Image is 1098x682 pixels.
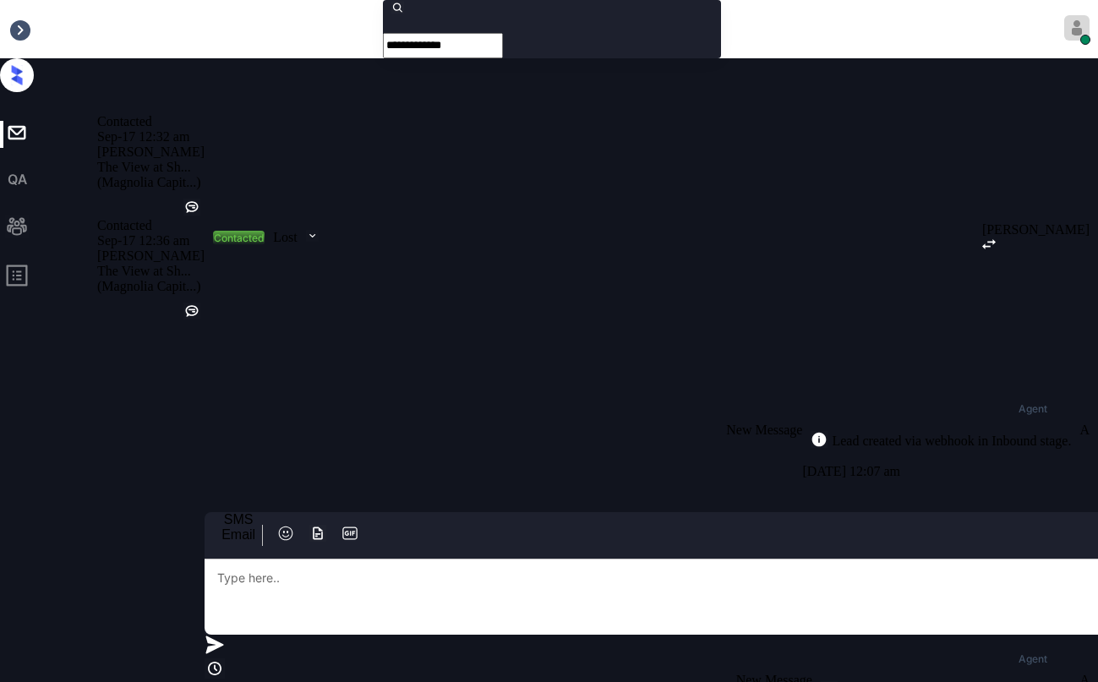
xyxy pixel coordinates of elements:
div: Sep-17 12:32 am [97,129,205,145]
div: The View at Sh... (Magnolia Capit...) [97,264,205,294]
img: icon-zuma [277,525,294,542]
div: Kelsey was silent [183,303,200,322]
div: Lead created via webhook in Inbound stage. [828,434,1071,449]
div: Kelsey was silent [183,199,200,218]
img: icon-zuma [306,228,319,243]
div: SMS [221,512,255,527]
img: icon-zuma [205,658,225,679]
div: [PERSON_NAME] [982,222,1090,237]
img: icon-zuma [811,431,828,448]
span: Agent [1019,404,1047,414]
div: Email [221,527,255,543]
div: [PERSON_NAME] [97,248,205,264]
div: Contacted [214,232,264,244]
div: [DATE] 12:07 am [802,460,1079,483]
img: avatar [1064,15,1090,41]
div: Inbox [8,22,40,37]
span: profile [5,264,29,293]
div: Sep-17 12:36 am [97,233,205,248]
div: A [1079,423,1090,438]
div: Lost [273,230,297,245]
img: icon-zuma [982,239,996,249]
div: The View at Sh... (Magnolia Capit...) [97,160,205,190]
img: icon-zuma [309,525,326,542]
div: Contacted [97,114,205,129]
img: icon-zuma [205,635,225,655]
span: New Message [726,423,802,437]
div: Contacted [97,218,205,233]
img: icon-zuma [341,525,358,542]
img: Kelsey was silent [183,199,200,216]
div: [PERSON_NAME] [97,145,205,160]
img: Kelsey was silent [183,303,200,319]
